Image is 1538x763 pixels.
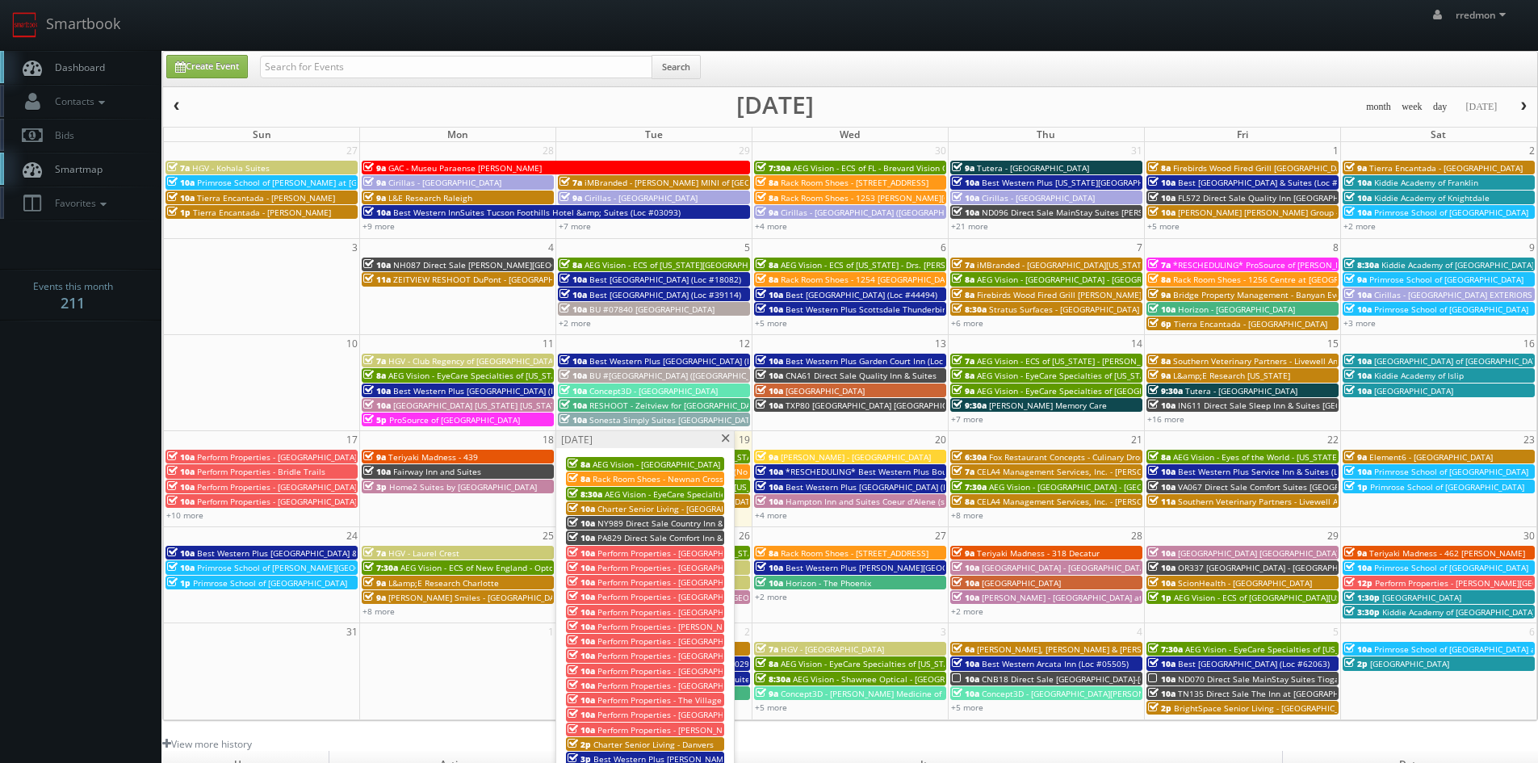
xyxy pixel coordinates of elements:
[1148,289,1171,300] span: 9a
[1148,370,1171,381] span: 9a
[1148,496,1176,507] span: 11a
[1173,451,1419,463] span: AEG Vision - Eyes of the World - [US_STATE][GEOGRAPHIC_DATA]
[363,162,386,174] span: 9a
[166,509,203,521] a: +10 more
[977,496,1212,507] span: CELA4 Management Services, Inc. - [PERSON_NAME] Genesis
[589,355,794,367] span: Best Western Plus [GEOGRAPHIC_DATA] (Loc #62024)
[951,413,983,425] a: +7 more
[389,414,520,426] span: ProSource of [GEOGRAPHIC_DATA]
[393,207,681,218] span: Best Western InnSuites Tucson Foothills Hotel &amp; Suites (Loc #03093)
[568,562,595,573] span: 10a
[1173,274,1388,285] span: Rack Room Shoes - 1256 Centre at [GEOGRAPHIC_DATA]
[1369,162,1523,174] span: Tierra Encantada - [GEOGRAPHIC_DATA]
[989,451,1158,463] span: Fox Restaurant Concepts - Culinary Dropout
[1369,274,1523,285] span: Primrose School of [GEOGRAPHIC_DATA]
[362,606,395,617] a: +8 more
[756,496,783,507] span: 10a
[363,481,387,493] span: 3p
[952,274,974,285] span: 8a
[593,473,779,484] span: Rack Room Shoes - Newnan Crossings (No Rush)
[952,451,987,463] span: 6:30a
[1369,451,1493,463] span: Element6 - [GEOGRAPHIC_DATA]
[47,196,111,210] span: Favorites
[1374,304,1528,315] span: Primrose School of [GEOGRAPHIC_DATA]
[781,644,884,655] span: HGV - [GEOGRAPHIC_DATA]
[952,496,974,507] span: 8a
[989,304,1188,315] span: Stratus Surfaces - [GEOGRAPHIC_DATA] Slab Gallery
[952,355,974,367] span: 7a
[363,177,386,188] span: 9a
[1148,385,1183,396] span: 9:30a
[952,562,979,573] span: 10a
[1344,192,1372,203] span: 10a
[781,177,928,188] span: Rack Room Shoes - [STREET_ADDRESS]
[781,192,1020,203] span: Rack Room Shoes - 1253 [PERSON_NAME][GEOGRAPHIC_DATA]
[756,192,778,203] span: 8a
[1343,317,1376,329] a: +3 more
[1148,355,1171,367] span: 8a
[1374,466,1528,477] span: Primrose School of [GEOGRAPHIC_DATA]
[166,55,248,78] a: Create Event
[400,562,696,573] span: AEG Vision - ECS of New England - OptomEyes Health – [GEOGRAPHIC_DATA]
[755,509,787,521] a: +4 more
[568,488,602,500] span: 8:30a
[1374,562,1528,573] span: Primrose School of [GEOGRAPHIC_DATA]
[952,370,974,381] span: 8a
[989,400,1107,411] span: [PERSON_NAME] Memory Care
[952,304,987,315] span: 8:30a
[559,414,587,426] span: 10a
[952,385,974,396] span: 9a
[1382,592,1461,603] span: [GEOGRAPHIC_DATA]
[756,547,778,559] span: 8a
[167,162,190,174] span: 7a
[982,577,1061,589] span: [GEOGRAPHIC_DATA]
[388,451,478,463] span: Teriyaki Madness - 439
[786,289,937,300] span: Best [GEOGRAPHIC_DATA] (Loc #44494)
[1370,481,1524,493] span: Primrose School of [GEOGRAPHIC_DATA]
[393,385,598,396] span: Best Western Plus [GEOGRAPHIC_DATA] (Loc #48184)
[1148,162,1171,174] span: 8a
[1369,547,1525,559] span: Teriyaki Madness - 462 [PERSON_NAME]
[585,259,782,270] span: AEG Vision - ECS of [US_STATE][GEOGRAPHIC_DATA]
[756,644,778,655] span: 7a
[756,466,783,477] span: 10a
[363,355,386,367] span: 7a
[1148,259,1171,270] span: 7a
[1147,220,1180,232] a: +5 more
[1344,606,1380,618] span: 3:30p
[1456,8,1511,22] span: rredmon
[1344,162,1367,174] span: 9a
[756,370,783,381] span: 10a
[388,370,787,381] span: AEG Vision - EyeCare Specialties of [US_STATE] - [PERSON_NAME] Eyecare Associates - [PERSON_NAME]
[559,177,582,188] span: 7a
[1148,481,1176,493] span: 10a
[589,274,741,285] span: Best [GEOGRAPHIC_DATA] (Loc #18082)
[559,192,582,203] span: 9a
[197,547,437,559] span: Best Western Plus [GEOGRAPHIC_DATA] & Suites (Loc #45093)
[568,606,595,618] span: 10a
[1173,289,1357,300] span: Bridge Property Management - Banyan Everton
[1178,547,1339,559] span: [GEOGRAPHIC_DATA] [GEOGRAPHIC_DATA]
[167,562,195,573] span: 10a
[1148,207,1176,218] span: 10a
[1344,259,1379,270] span: 8:30a
[167,547,195,559] span: 10a
[1148,644,1183,655] span: 7:30a
[1147,413,1184,425] a: +16 more
[363,207,391,218] span: 10a
[47,128,74,142] span: Bids
[260,56,652,78] input: Search for Events
[1343,220,1376,232] a: +2 more
[786,562,1201,573] span: Best Western Plus [PERSON_NAME][GEOGRAPHIC_DATA]/[PERSON_NAME][GEOGRAPHIC_DATA] (Loc #10397)
[388,355,555,367] span: HGV - Club Regency of [GEOGRAPHIC_DATA]
[756,304,783,315] span: 10a
[1374,385,1453,396] span: [GEOGRAPHIC_DATA]
[47,61,105,74] span: Dashboard
[952,207,979,218] span: 10a
[982,592,1180,603] span: [PERSON_NAME] - [GEOGRAPHIC_DATA] at Heritage
[12,12,38,38] img: smartbook-logo.png
[786,481,991,493] span: Best Western Plus [GEOGRAPHIC_DATA] (Loc #11187)
[559,289,587,300] span: 10a
[1178,562,1372,573] span: OR337 [GEOGRAPHIC_DATA] - [GEOGRAPHIC_DATA]
[559,400,587,411] span: 10a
